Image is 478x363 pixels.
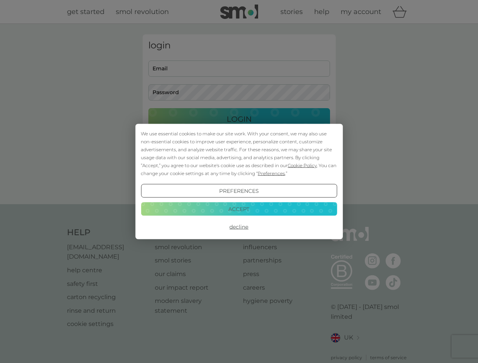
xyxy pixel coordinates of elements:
[141,220,337,234] button: Decline
[141,184,337,198] button: Preferences
[258,171,285,176] span: Preferences
[288,163,317,168] span: Cookie Policy
[141,130,337,177] div: We use essential cookies to make our site work. With your consent, we may also use non-essential ...
[141,202,337,216] button: Accept
[135,124,343,239] div: Cookie Consent Prompt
